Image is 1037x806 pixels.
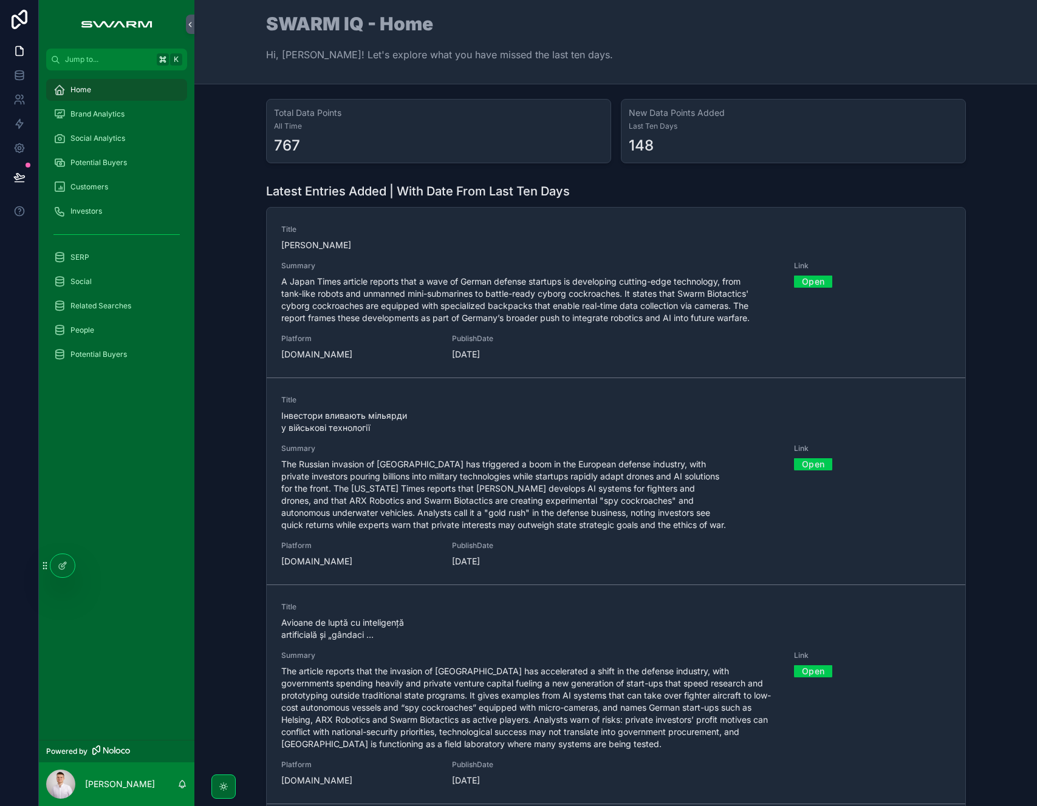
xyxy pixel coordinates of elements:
[70,85,91,95] span: Home
[452,334,609,344] span: PublishDate
[794,651,951,660] span: Link
[266,47,613,62] p: Hi, [PERSON_NAME]! Let's explore what you have missed the last ten days.
[46,344,187,365] a: Potential Buyers
[281,602,495,612] span: Title
[46,79,187,101] a: Home
[46,271,187,293] a: Social
[281,458,780,531] span: The Russian invasion of [GEOGRAPHIC_DATA] has triggered a boom in the European defense industry, ...
[46,246,187,268] a: SERP
[281,410,495,434] span: Інвестори вливають мільярди у військові технології
[75,15,158,34] img: App logo
[281,760,438,770] span: Platform
[452,774,609,787] span: [DATE]
[46,127,187,149] a: Social Analytics
[267,585,965,804] a: TitleAvioane de luptă cu inteligență artificială și „gândaci ...SummaryThe article reports that t...
[452,541,609,550] span: PublishDate
[274,121,603,131] span: All Time
[794,444,951,453] span: Link
[281,444,780,453] span: Summary
[629,121,958,131] span: Last Ten Days
[281,348,438,361] span: [DOMAIN_NAME]
[452,555,609,567] span: [DATE]
[266,15,613,33] h1: SWARM IQ - Home
[281,774,438,787] span: [DOMAIN_NAME]
[281,541,438,550] span: Platform
[281,334,438,344] span: Platform
[267,208,965,378] a: Title[PERSON_NAME]SummaryA Japan Times article reports that a wave of German defense startups is ...
[452,760,609,770] span: PublishDate
[281,651,780,660] span: Summary
[794,261,951,271] span: Link
[46,103,187,125] a: Brand Analytics
[70,134,125,143] span: Social Analytics
[171,55,181,64] span: K
[629,136,654,155] div: 148
[794,662,832,680] a: Open
[70,182,108,192] span: Customers
[281,261,780,271] span: Summary
[794,272,832,291] a: Open
[46,319,187,341] a: People
[281,276,780,324] span: A Japan Times article reports that a wave of German defense startups is developing cutting-edge t...
[281,617,495,641] span: Avioane de luptă cu inteligență artificială și „gândaci ...
[794,455,832,473] a: Open
[70,158,127,168] span: Potential Buyers
[70,350,127,359] span: Potential Buyers
[281,665,780,750] span: The article reports that the invasion of [GEOGRAPHIC_DATA] has accelerated a shift in the defense...
[70,109,125,119] span: Brand Analytics
[281,239,495,251] span: [PERSON_NAME]
[452,348,609,361] span: [DATE]
[85,778,155,790] p: [PERSON_NAME]
[39,70,194,381] div: scrollable content
[70,325,94,335] span: People
[39,740,194,762] a: Powered by
[70,301,131,311] span: Related Searches
[46,200,187,222] a: Investors
[281,555,438,567] span: [DOMAIN_NAME]
[65,55,152,64] span: Jump to...
[267,378,965,585] a: TitleІнвестори вливають мільярди у військові технологіїSummaryThe Russian invasion of [GEOGRAPHIC...
[46,176,187,198] a: Customers
[46,295,187,317] a: Related Searches
[46,747,87,756] span: Powered by
[266,183,570,200] h1: Latest Entries Added | With Date From Last Ten Days
[70,206,102,216] span: Investors
[70,252,89,262] span: SERP
[281,395,495,405] span: Title
[629,107,958,119] h3: New Data Points Added
[70,277,92,286] span: Social
[274,107,603,119] h3: Total Data Points
[46,152,187,174] a: Potential Buyers
[46,49,187,70] button: Jump to...K
[281,225,495,234] span: Title
[274,136,300,155] div: 767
